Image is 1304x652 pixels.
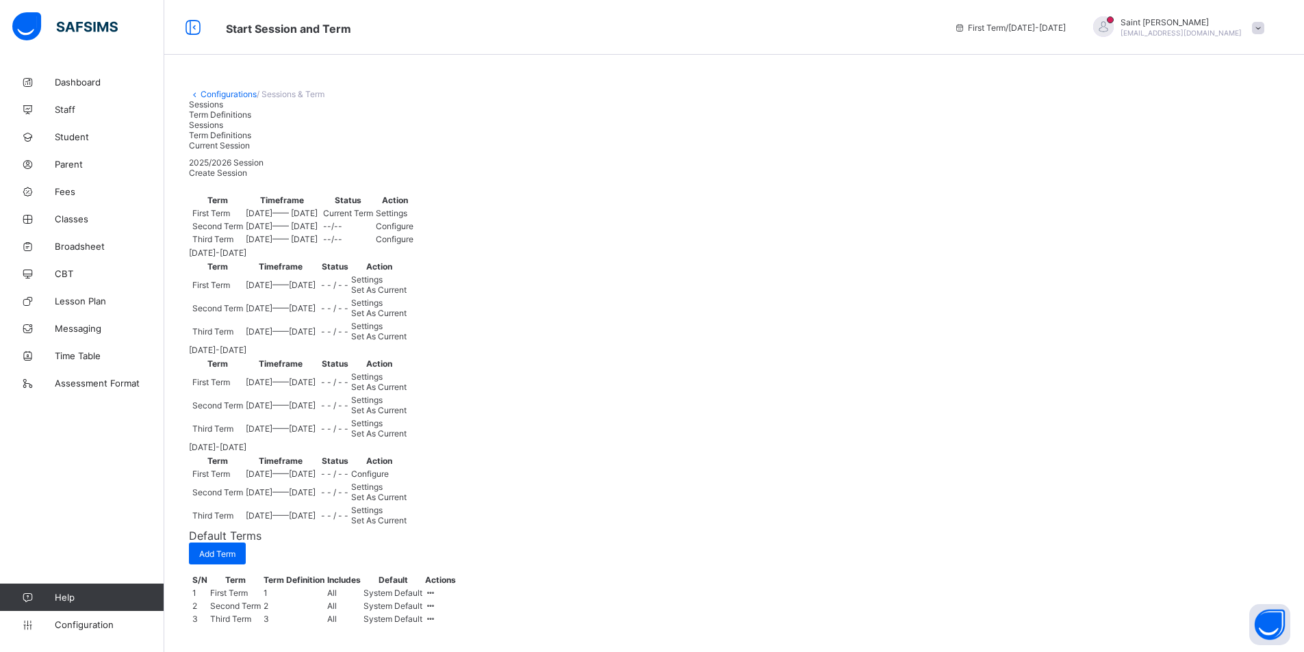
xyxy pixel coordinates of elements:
span: [DATE] —— [DATE] [246,377,316,387]
span: Second Term [192,221,243,231]
span: Settings [351,321,383,331]
span: [DATE] —— [DATE] [246,423,316,434]
span: Configure [351,469,389,479]
img: safsims [12,12,118,41]
span: - - / - - [321,326,348,337]
span: [EMAIL_ADDRESS][DOMAIN_NAME] [1121,29,1242,37]
th: Default [363,574,423,586]
span: Default Terms [189,529,261,543]
span: Set As Current [351,428,407,439]
td: Third Term [209,613,261,625]
span: Staff [55,104,164,115]
span: Current Term [323,208,373,218]
span: [DATE] —— [DATE] [246,280,316,290]
a: Configurations [201,89,257,99]
span: Settings [376,208,407,218]
td: System Default [363,613,423,625]
th: Status [320,261,349,272]
span: Set As Current [351,515,407,525]
span: Current Session [189,140,250,151]
th: Term [192,261,244,272]
span: Third Term [192,423,233,434]
span: Lesson Plan [55,296,164,307]
span: session/term information [954,23,1066,33]
th: Status [322,194,374,206]
span: Set As Current [351,331,407,341]
span: CBT [55,268,164,279]
td: First Term [209,587,261,599]
span: Dashboard [55,77,164,88]
span: Set As Current [351,308,407,318]
th: Term [192,194,244,206]
td: All [327,587,361,599]
span: [DATE] —— [DATE] [246,469,316,479]
td: --/-- [322,220,374,232]
span: First Term [192,469,230,479]
th: Timeframe [245,358,316,369]
span: Third Term [192,510,233,521]
span: Set As Current [351,382,407,392]
span: - - / - - [321,377,348,387]
span: Settings [351,418,383,428]
span: / Sessions & Term [257,89,324,99]
span: [DATE]-[DATE] [189,442,246,452]
span: Third Term [192,326,233,337]
th: Status [320,358,349,369]
button: Open asap [1249,604,1290,645]
div: SaintPaul II [1079,16,1271,39]
span: [DATE] —— [DATE] [246,400,316,410]
td: Second Term [209,600,261,612]
span: Messaging [55,323,164,334]
span: Fees [55,186,164,197]
th: Action [350,455,407,467]
span: Sessions [189,99,223,109]
span: - - / - - [321,510,348,521]
span: Second Term [192,303,243,313]
span: Settings [351,298,383,308]
span: Add Term [199,549,235,559]
span: First Term [192,208,230,218]
td: 3 [263,613,325,625]
th: Action [375,194,414,206]
span: Configure [376,234,413,244]
span: Configure [376,221,413,231]
span: Create Session [189,168,247,178]
span: Term Definitions [189,109,251,120]
td: 1 [263,587,325,599]
th: Timeframe [245,261,316,272]
span: First Term [192,377,230,387]
span: Term Definitions [189,130,251,140]
span: Assessment Format [55,378,164,389]
th: Timeframe [245,194,318,206]
td: System Default [363,587,423,599]
span: Set As Current [351,492,407,502]
span: Set As Current [351,285,407,295]
span: Classes [55,213,164,224]
span: [DATE] —— [DATE] [246,208,318,218]
span: Third Term [192,234,233,244]
span: Saint [PERSON_NAME] [1121,17,1242,27]
th: Timeframe [245,455,316,467]
th: Term [209,574,261,586]
span: Configuration [55,619,164,630]
span: Student [55,131,164,142]
span: Help [55,592,164,603]
span: [DATE] —— [DATE] [246,221,318,231]
span: Settings [351,482,383,492]
td: 2 [263,600,325,612]
span: [DATE]-[DATE] [189,248,246,258]
th: Action [350,261,407,272]
span: Parent [55,159,164,170]
span: Time Table [55,350,164,361]
span: - - / - - [321,423,348,434]
td: All [327,613,361,625]
th: Status [320,455,349,467]
span: Start Session and Term [226,22,351,36]
span: Second Term [192,400,243,410]
td: 3 [192,613,208,625]
span: First Term [192,280,230,290]
span: Second Term [192,487,243,497]
td: --/-- [322,233,374,245]
td: All [327,600,361,612]
span: Sessions [189,120,223,130]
